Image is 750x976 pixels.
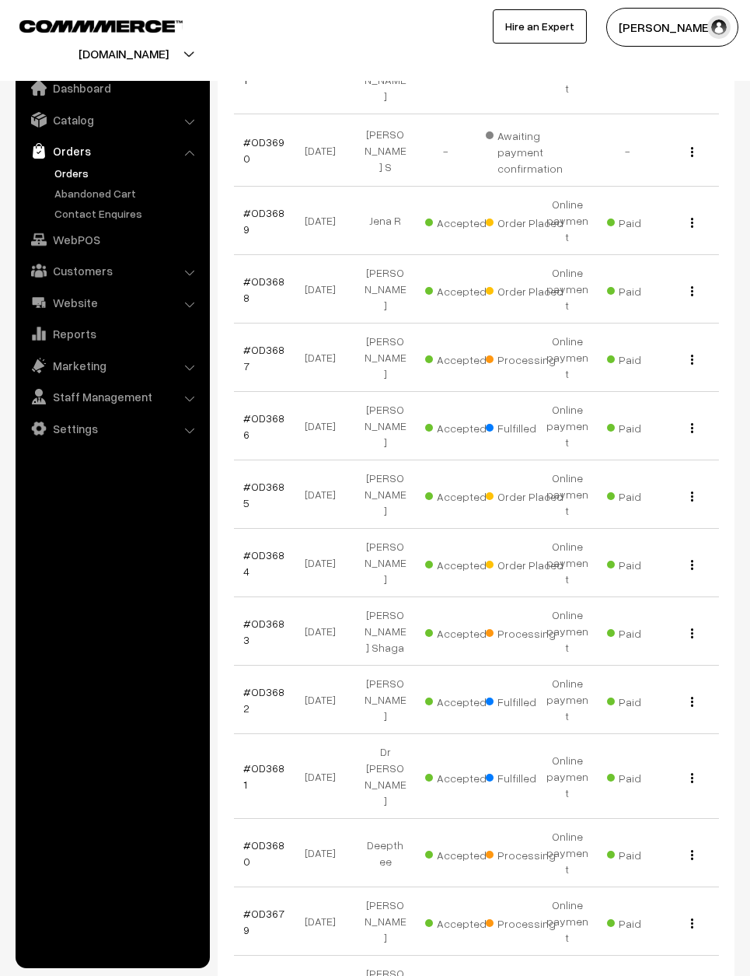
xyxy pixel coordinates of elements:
[355,887,416,956] td: [PERSON_NAME]
[486,690,563,710] span: Fulfilled
[607,766,685,786] span: Paid
[243,617,284,646] a: #OD3683
[486,843,563,863] span: Processing
[425,485,503,505] span: Accepted
[416,114,476,187] td: -
[243,761,284,791] a: #OD3681
[607,690,685,710] span: Paid
[243,548,284,578] a: #OD3684
[607,911,685,932] span: Paid
[355,734,416,819] td: Dr [PERSON_NAME]
[19,226,204,254] a: WebPOS
[425,279,503,299] span: Accepted
[19,16,155,34] a: COMMMERCE
[243,135,284,165] a: #OD3690
[537,529,598,597] td: Online payment
[486,766,563,786] span: Fulfilled
[486,911,563,932] span: Processing
[425,911,503,932] span: Accepted
[486,621,563,642] span: Processing
[355,597,416,666] td: [PERSON_NAME] Shaga
[486,485,563,505] span: Order Placed
[691,423,693,433] img: Menu
[19,137,204,165] a: Orders
[51,185,204,201] a: Abandoned Cart
[537,597,598,666] td: Online payment
[425,348,503,368] span: Accepted
[486,348,563,368] span: Processing
[537,734,598,819] td: Online payment
[295,114,355,187] td: [DATE]
[355,666,416,734] td: [PERSON_NAME]
[295,392,355,460] td: [DATE]
[537,324,598,392] td: Online payment
[707,16,731,39] img: user
[607,211,685,231] span: Paid
[425,416,503,436] span: Accepted
[243,685,284,715] a: #OD3682
[691,286,693,296] img: Menu
[355,529,416,597] td: [PERSON_NAME]
[691,560,693,570] img: Menu
[295,819,355,887] td: [DATE]
[19,20,183,32] img: COMMMERCE
[355,460,416,529] td: [PERSON_NAME]
[598,114,658,187] td: -
[425,211,503,231] span: Accepted
[295,187,355,255] td: [DATE]
[19,289,204,317] a: Website
[606,8,738,47] button: [PERSON_NAME]
[486,279,563,299] span: Order Placed
[295,734,355,819] td: [DATE]
[425,621,503,642] span: Accepted
[607,621,685,642] span: Paid
[493,9,587,44] a: Hire an Expert
[243,275,284,304] a: #OD3688
[19,106,204,134] a: Catalog
[19,74,204,102] a: Dashboard
[243,411,284,441] a: #OD3686
[19,383,204,411] a: Staff Management
[691,491,693,502] img: Menu
[295,597,355,666] td: [DATE]
[691,628,693,638] img: Menu
[537,887,598,956] td: Online payment
[19,415,204,443] a: Settings
[51,205,204,222] a: Contact Enquires
[243,907,284,936] a: #OD3679
[607,279,685,299] span: Paid
[537,187,598,255] td: Online payment
[243,838,284,868] a: #OD3680
[607,553,685,573] span: Paid
[691,218,693,228] img: Menu
[355,819,416,887] td: Deepthee
[537,819,598,887] td: Online payment
[19,352,204,380] a: Marketing
[425,553,503,573] span: Accepted
[51,165,204,181] a: Orders
[537,255,598,324] td: Online payment
[486,553,563,573] span: Order Placed
[295,255,355,324] td: [DATE]
[537,460,598,529] td: Online payment
[295,460,355,529] td: [DATE]
[537,666,598,734] td: Online payment
[355,324,416,392] td: [PERSON_NAME]
[295,529,355,597] td: [DATE]
[355,187,416,255] td: Jena R
[607,485,685,505] span: Paid
[537,392,598,460] td: Online payment
[19,320,204,348] a: Reports
[691,773,693,783] img: Menu
[24,34,223,73] button: [DOMAIN_NAME]
[243,343,284,373] a: #OD3687
[691,850,693,860] img: Menu
[355,392,416,460] td: [PERSON_NAME]
[691,918,693,929] img: Menu
[691,147,693,157] img: Menu
[243,206,284,236] a: #OD3689
[607,416,685,436] span: Paid
[486,124,563,177] span: Awaiting payment confirmation
[295,666,355,734] td: [DATE]
[355,114,416,187] td: [PERSON_NAME] S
